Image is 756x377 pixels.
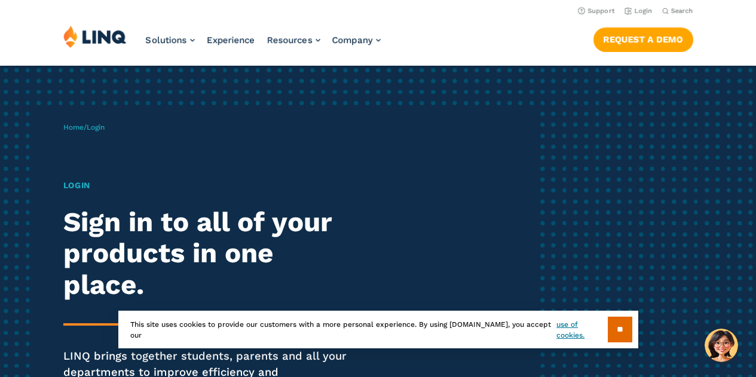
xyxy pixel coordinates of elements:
h1: Login [63,179,354,192]
a: Login [625,7,653,15]
nav: Button Navigation [593,25,693,51]
a: Resources [267,35,320,45]
span: Company [332,35,373,45]
a: Experience [207,35,255,45]
a: Home [63,123,84,131]
a: Support [578,7,615,15]
h2: Sign in to all of your products in one place. [63,207,354,301]
nav: Primary Navigation [146,25,381,65]
a: Solutions [146,35,195,45]
span: Solutions [146,35,187,45]
a: Company [332,35,381,45]
span: Login [87,123,105,131]
span: Resources [267,35,313,45]
a: Request a Demo [593,27,693,51]
span: Search [671,7,693,15]
span: / [63,123,105,131]
a: use of cookies. [556,319,607,341]
button: Open Search Bar [662,7,693,16]
div: This site uses cookies to provide our customers with a more personal experience. By using [DOMAIN... [118,311,638,348]
img: LINQ | K‑12 Software [63,25,127,48]
button: Hello, have a question? Let’s chat. [705,329,738,362]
